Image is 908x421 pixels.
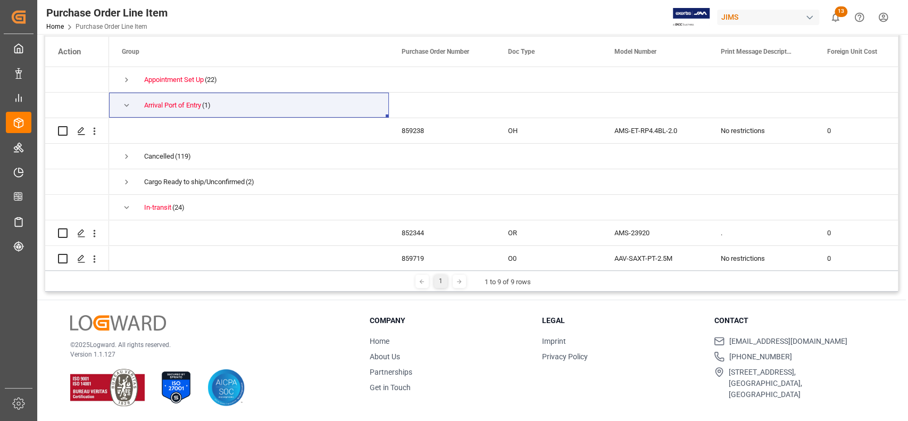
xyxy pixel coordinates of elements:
[202,93,211,118] span: (1)
[602,118,708,143] div: AMS-ET-RP4.4BL-2.0
[542,337,566,345] a: Imprint
[708,220,814,245] div: .
[58,47,81,56] div: Action
[45,118,109,144] div: Press SPACE to select this row.
[144,101,201,109] span: Arrival Port of Entry
[46,23,64,30] a: Home
[835,6,847,17] span: 13
[70,350,343,359] p: Version 1.1.127
[717,10,819,25] div: JIMS
[45,246,109,271] div: Press SPACE to select this row.
[495,220,602,245] div: OR
[370,315,529,326] h3: Company
[172,195,185,220] span: (24)
[729,367,873,400] span: [STREET_ADDRESS], [GEOGRAPHIC_DATA], [GEOGRAPHIC_DATA]
[729,336,847,347] span: [EMAIL_ADDRESS][DOMAIN_NAME]
[207,369,245,406] img: AICPA SOC
[721,48,792,55] span: Print Message Description
[370,352,400,361] a: About Us
[70,315,166,331] img: Logward Logo
[508,48,535,55] span: Doc Type
[45,169,109,195] div: Press SPACE to select this row.
[389,246,495,271] div: 859719
[542,352,588,361] a: Privacy Policy
[70,340,343,350] p: © 2025 Logward. All rights reserved.
[434,275,447,288] div: 1
[389,220,495,245] div: 852344
[246,170,254,194] span: (2)
[602,220,708,245] div: AMS-23920
[729,351,792,362] span: [PHONE_NUMBER]
[70,369,145,406] img: ISO 9001 & ISO 14001 Certification
[827,48,877,55] span: Foreign Unit Cost
[46,5,168,21] div: Purchase Order Line Item
[673,8,710,27] img: Exertis%20JAM%20-%20Email%20Logo.jpg_1722504956.jpg
[157,369,195,406] img: ISO 27001 Certification
[370,383,411,392] a: Get in Touch
[717,7,823,27] button: JIMS
[370,368,412,376] a: Partnerships
[370,337,389,345] a: Home
[708,246,814,271] div: No restrictions
[495,246,602,271] div: O0
[402,48,469,55] span: Purchase Order Number
[144,144,174,169] div: Cancelled
[847,5,871,29] button: Help Center
[823,5,847,29] button: show 13 new notifications
[614,48,656,55] span: Model Number
[144,76,204,84] span: Appointment Set Up
[144,203,171,211] span: In-transit
[122,48,139,55] span: Group
[389,118,495,143] div: 859238
[205,68,217,92] span: (22)
[542,315,701,326] h3: Legal
[495,118,602,143] div: OH
[708,118,814,143] div: No restrictions
[45,67,109,93] div: Press SPACE to select this row.
[45,195,109,220] div: Press SPACE to select this row.
[485,277,531,287] div: 1 to 9 of 9 rows
[45,144,109,169] div: Press SPACE to select this row.
[714,315,873,326] h3: Contact
[45,93,109,118] div: Press SPACE to select this row.
[602,246,708,271] div: AAV-SAXT-PT-2.5M
[144,170,245,194] div: Cargo Ready to ship/Unconfirmed
[175,144,191,169] span: (119)
[45,220,109,246] div: Press SPACE to select this row.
